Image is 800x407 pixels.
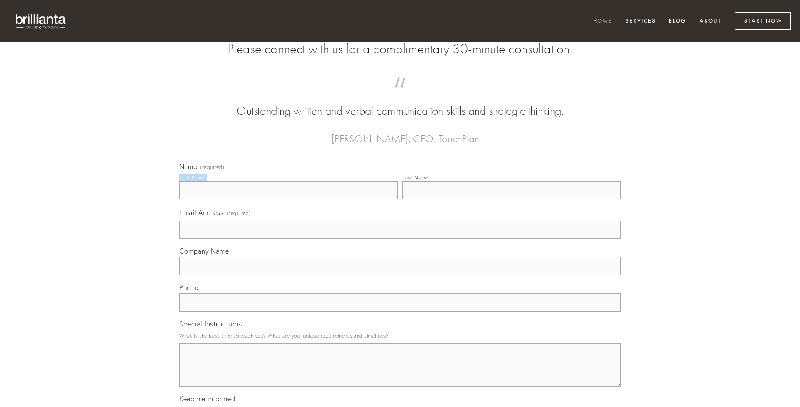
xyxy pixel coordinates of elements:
[179,174,206,181] div: First Name
[179,283,199,292] span: Phone
[735,12,791,30] a: Start Now
[620,14,661,29] a: Services
[227,207,251,219] span: (required)
[179,162,197,171] span: Name
[663,14,692,29] a: Blog
[587,14,618,29] a: Home
[179,394,235,403] span: Keep me informed
[179,319,242,328] span: Special Instructions
[694,14,727,29] a: About
[193,120,607,147] figcaption: — [PERSON_NAME], CEO, TouchPlan
[179,247,229,255] span: Company Name
[193,86,607,103] span: “
[9,9,74,34] img: brillianta - research, strategy, marketing
[179,41,621,57] h2: Please connect with us for a complimentary 30-minute consultation.
[179,208,224,217] span: Email Address
[193,86,607,120] blockquote: Outstanding written and verbal communication skills and strategic thinking.
[402,174,428,181] div: Last Name
[179,330,621,342] p: What is the best time to reach you? What are your unique requirements and timelines?
[200,165,224,170] span: (required)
